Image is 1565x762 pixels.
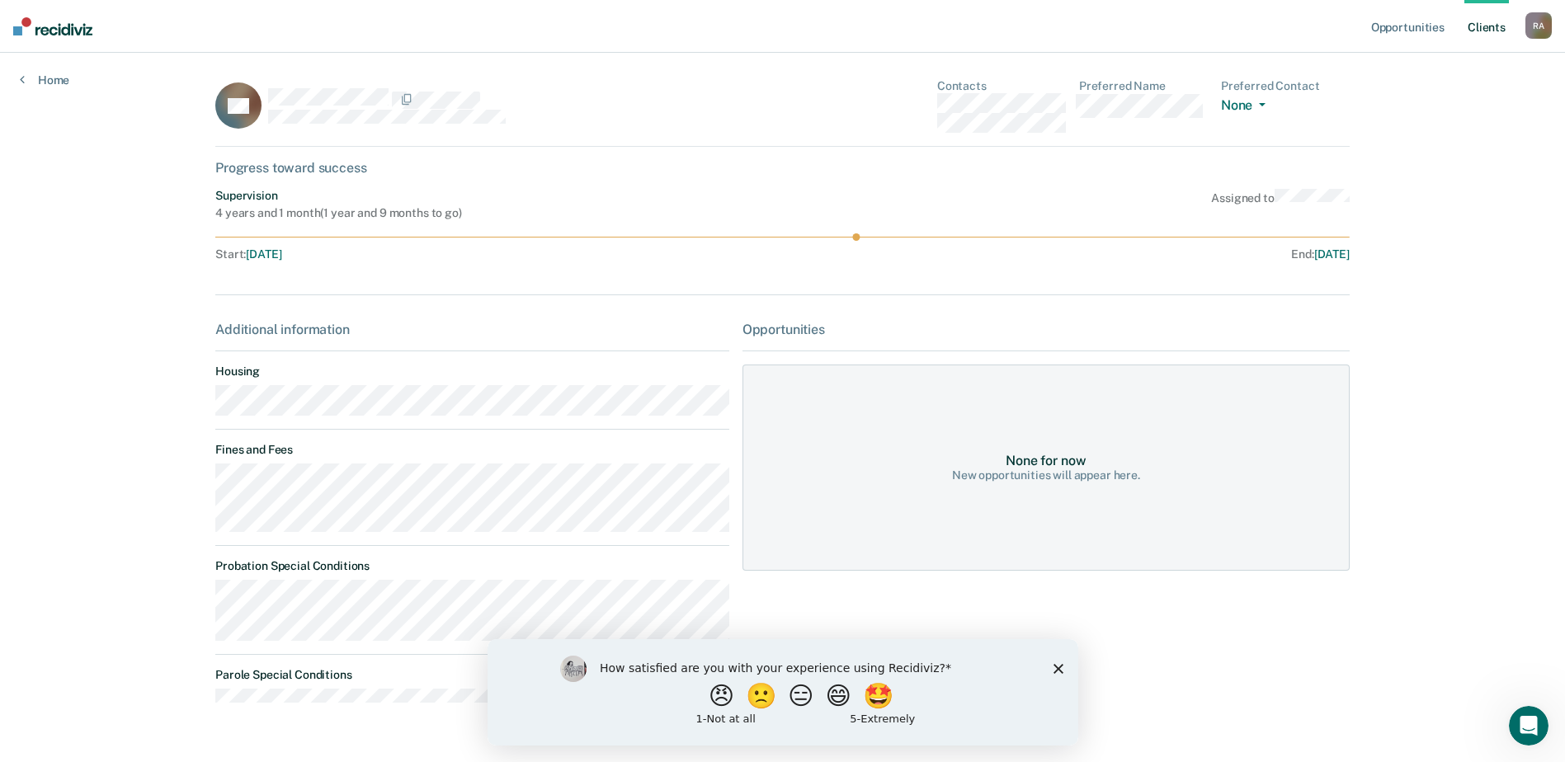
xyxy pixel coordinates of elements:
[1006,453,1086,468] div: None for now
[1221,97,1272,116] button: None
[215,206,462,220] div: 4 years and 1 month ( 1 year and 9 months to go )
[790,247,1350,261] div: End :
[215,322,729,337] div: Additional information
[246,247,281,261] span: [DATE]
[215,559,729,573] dt: Probation Special Conditions
[1525,12,1552,39] div: R A
[1079,79,1208,93] dt: Preferred Name
[215,365,729,379] dt: Housing
[952,468,1140,482] div: New opportunities will appear here.
[215,247,783,261] div: Start :
[1525,12,1552,39] button: RA
[215,160,1350,176] div: Progress toward success
[1509,706,1549,746] iframe: Intercom live chat
[20,73,69,87] a: Home
[215,668,729,682] dt: Parole Special Conditions
[1221,79,1350,93] dt: Preferred Contact
[1314,247,1350,261] span: [DATE]
[215,443,729,457] dt: Fines and Fees
[742,322,1350,337] div: Opportunities
[937,79,1066,93] dt: Contacts
[1211,189,1350,220] div: Assigned to
[13,17,92,35] img: Recidiviz
[215,189,462,203] div: Supervision
[488,639,1078,746] iframe: Survey by Kim from Recidiviz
